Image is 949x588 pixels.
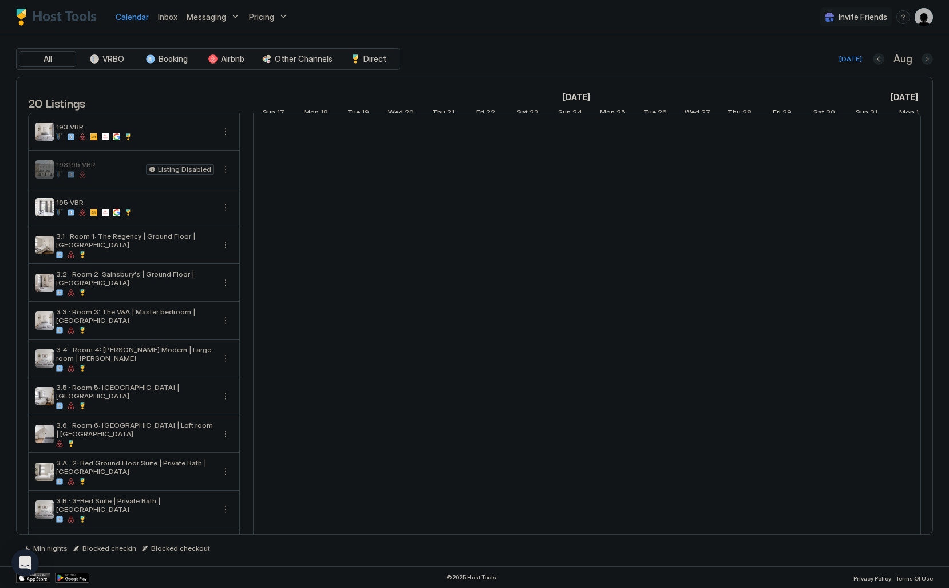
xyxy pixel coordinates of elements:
span: Calendar [116,12,149,22]
span: Messaging [187,12,226,22]
a: August 25, 2025 [597,105,628,122]
div: listing image [35,500,54,519]
div: listing image [35,123,54,141]
div: menu [219,465,232,479]
div: listing image [35,463,54,481]
a: Host Tools Logo [16,9,102,26]
div: listing image [35,160,54,179]
span: 24 [572,108,582,120]
span: Sun [856,108,868,120]
span: Thu [727,108,741,120]
div: listing image [35,425,54,443]
a: Privacy Policy [853,571,891,583]
span: 22 [486,108,495,120]
div: App Store [16,573,50,583]
div: menu [219,163,232,176]
button: More options [219,427,232,441]
a: August 27, 2025 [682,105,713,122]
button: More options [219,238,232,252]
div: menu [219,125,232,139]
span: 31 [870,108,877,120]
span: All [44,54,52,64]
span: Mon [304,108,319,120]
button: Previous month [873,53,884,65]
a: August 29, 2025 [770,105,794,122]
a: August 18, 2025 [301,105,331,122]
span: Sun [263,108,275,120]
a: August 23, 2025 [514,105,541,122]
span: VRBO [102,54,124,64]
div: listing image [35,236,54,254]
button: More options [219,200,232,214]
a: August 2, 2025 [560,89,593,105]
span: Blocked checkout [151,544,210,553]
button: VRBO [78,51,136,67]
span: Airbnb [221,54,244,64]
div: menu [219,352,232,365]
span: Blocked checkin [82,544,136,553]
a: August 30, 2025 [810,105,838,122]
a: August 31, 2025 [853,105,880,122]
button: More options [219,465,232,479]
button: More options [219,314,232,327]
a: August 26, 2025 [640,105,670,122]
div: User profile [915,8,933,26]
button: More options [219,389,232,403]
div: Open Intercom Messenger [11,549,39,577]
span: Min nights [33,544,68,553]
div: menu [219,238,232,252]
span: 17 [277,108,284,120]
span: Mon [899,108,914,120]
span: 3.B · 3-Bed Suite | Private Bath | [GEOGRAPHIC_DATA] [56,496,214,514]
button: More options [219,503,232,516]
div: menu [219,389,232,403]
a: August 20, 2025 [385,105,417,122]
span: 19 [362,108,369,120]
span: Fri [773,108,781,120]
button: More options [219,276,232,290]
div: listing image [35,198,54,216]
div: tab-group [16,48,400,70]
span: Sun [558,108,571,120]
a: Inbox [158,11,177,23]
div: [DATE] [839,54,862,64]
span: 3.5 · Room 5: [GEOGRAPHIC_DATA] | [GEOGRAPHIC_DATA] [56,383,214,400]
span: Fri [476,108,484,120]
span: Aug [893,53,912,66]
button: All [19,51,76,67]
button: [DATE] [837,52,864,66]
button: Airbnb [197,51,255,67]
div: Google Play Store [55,573,89,583]
a: September 1, 2025 [888,89,921,105]
button: More options [219,125,232,139]
div: listing image [35,349,54,368]
span: Sat [813,108,824,120]
span: Terms Of Use [896,575,933,582]
span: 3.1 · Room 1: The Regency | Ground Floor | [GEOGRAPHIC_DATA] [56,232,214,249]
span: 3.4 · Room 4: [PERSON_NAME] Modern | Large room | [PERSON_NAME] [56,345,214,362]
span: Sat [517,108,528,120]
span: Wed [388,108,403,120]
span: 28 [742,108,752,120]
button: Next month [922,53,933,65]
div: menu [219,276,232,290]
a: September 1, 2025 [896,105,922,122]
button: Other Channels [257,51,338,67]
span: 3.3 · Room 3: The V&A | Master bedroom | [GEOGRAPHIC_DATA] [56,307,214,325]
span: 26 [658,108,667,120]
span: 1 [916,108,919,120]
span: Privacy Policy [853,575,891,582]
span: Booking [159,54,188,64]
span: 23 [529,108,539,120]
button: Direct [340,51,397,67]
span: 18 [321,108,328,120]
span: © 2025 Host Tools [446,574,496,581]
div: menu [219,427,232,441]
span: 193 VBR [56,123,214,131]
a: August 22, 2025 [473,105,498,122]
span: Pricing [249,12,274,22]
span: 3.6 · Room 6: [GEOGRAPHIC_DATA] | Loft room | [GEOGRAPHIC_DATA] [56,421,214,438]
span: Inbox [158,12,177,22]
button: Booking [138,51,195,67]
a: August 17, 2025 [260,105,287,122]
